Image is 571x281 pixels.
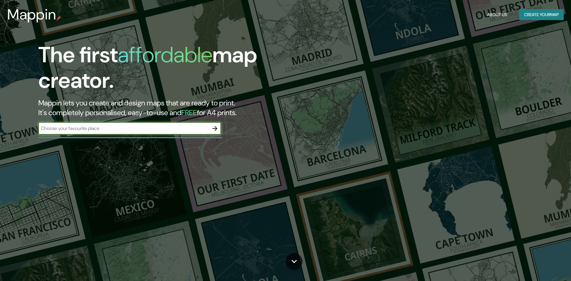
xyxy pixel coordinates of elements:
button: About Us [485,9,510,20]
iframe: Help widget launcher [517,257,564,274]
img: mappin-pin [56,16,61,21]
h2: Mappin lets you create and design maps that are ready to print. It's completely personalised, eas... [38,98,324,118]
input: Choose your favourite place [38,125,209,132]
h3: Mappin [7,6,56,23]
h1: affordable [118,41,212,69]
h1: The first map creator. [38,42,324,98]
button: Create yourmap [519,9,564,20]
h5: FREE [181,108,197,117]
